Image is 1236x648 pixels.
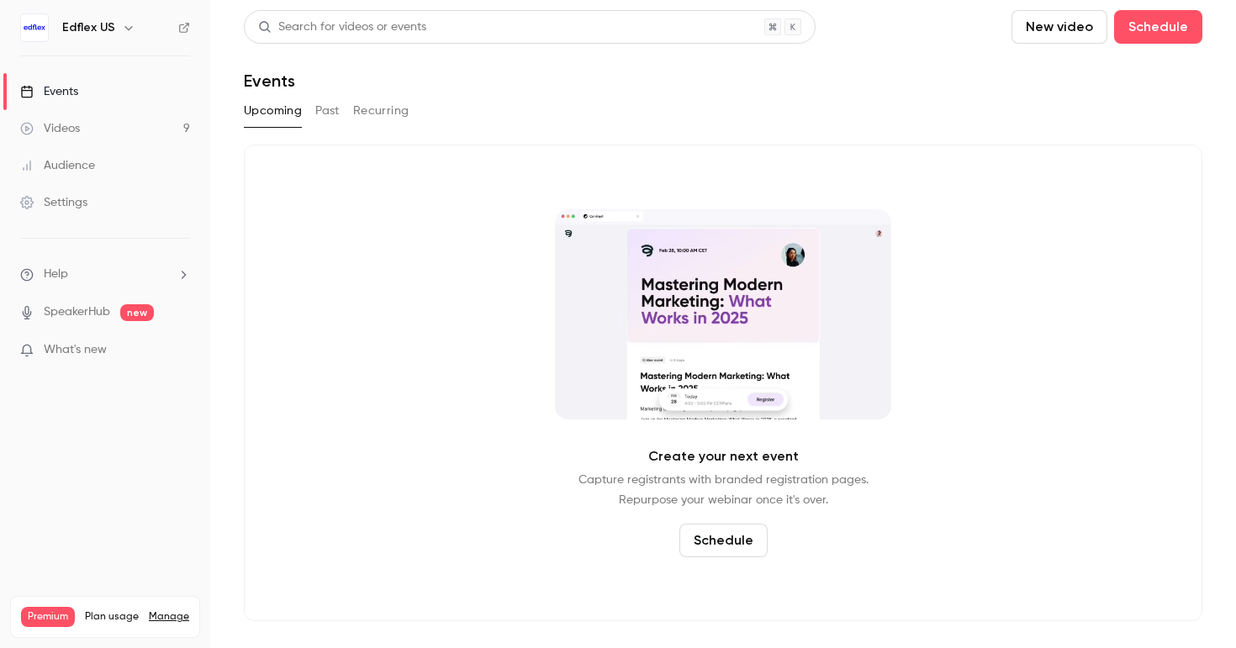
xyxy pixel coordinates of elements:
button: Recurring [353,97,409,124]
button: New video [1012,10,1107,44]
span: Plan usage [85,610,139,624]
p: Capture registrants with branded registration pages. Repurpose your webinar once it's over. [578,470,869,510]
a: SpeakerHub [44,303,110,321]
button: Schedule [1114,10,1202,44]
button: Upcoming [244,97,302,124]
a: Manage [149,610,189,624]
iframe: Noticeable Trigger [170,343,190,358]
button: Schedule [679,524,768,557]
h6: Edflex US [62,19,115,36]
div: Settings [20,194,87,211]
span: new [120,304,154,321]
p: Create your next event [648,446,799,466]
div: Audience [20,157,95,174]
img: Edflex US [21,14,48,41]
div: Videos [20,120,80,137]
li: help-dropdown-opener [20,266,190,283]
span: Premium [21,607,75,627]
span: Help [44,266,68,283]
div: Search for videos or events [258,18,426,36]
div: Events [20,83,78,100]
button: Past [315,97,340,124]
h1: Events [244,71,295,91]
span: What's new [44,341,107,359]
